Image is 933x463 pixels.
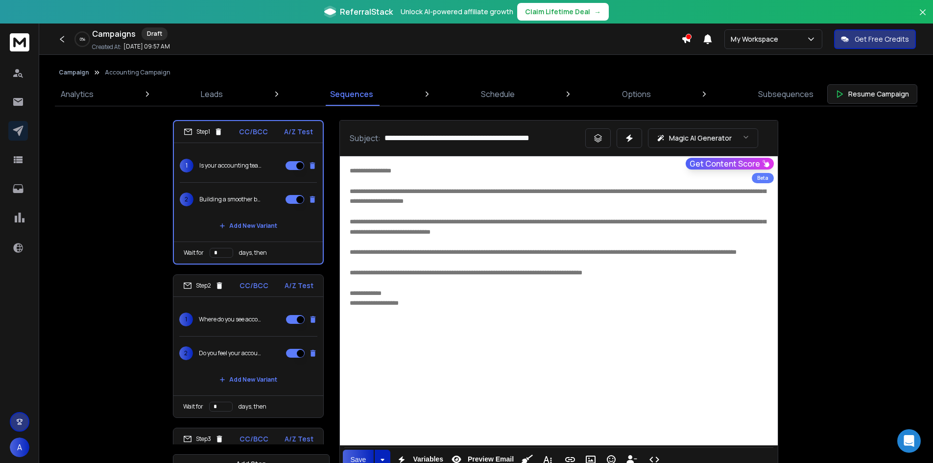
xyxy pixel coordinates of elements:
button: A [10,438,29,457]
a: Options [616,82,657,106]
a: Analytics [55,82,99,106]
h1: Campaigns [92,28,136,40]
p: CC/BCC [239,281,268,291]
span: 2 [180,193,193,206]
span: → [594,7,601,17]
p: Options [622,88,651,100]
p: A/Z Test [284,127,313,137]
p: Schedule [481,88,515,100]
div: Open Intercom Messenger [897,429,921,453]
p: Subsequences [758,88,813,100]
p: Do you feel your accounting team is stretched right now? [199,349,262,357]
button: Magic AI Generator [648,128,758,148]
p: CC/BCC [239,434,268,444]
span: ReferralStack [340,6,393,18]
p: CC/BCC [239,127,268,137]
p: A/Z Test [285,281,313,291]
p: Where do you see accounting teams struggling the most? [199,316,262,323]
div: Step 3 [183,435,224,443]
span: 2 [179,346,193,360]
p: Accounting Campaign [105,69,170,76]
p: Wait for [184,249,204,257]
li: Step2CC/BCCA/Z Test1Where do you see accounting teams struggling the most?2Do you feel your accou... [173,274,324,418]
button: Add New Variant [212,216,285,236]
p: A/Z Test [285,434,313,444]
p: Building a smoother back office for {{companyName}} [199,195,262,203]
div: Step 1 [184,127,223,136]
p: Sequences [330,88,373,100]
span: 1 [180,159,193,172]
p: Wait for [183,403,203,411]
p: Magic AI Generator [669,133,732,143]
button: Campaign [59,69,89,76]
button: Get Content Score [686,158,774,170]
span: 1 [179,313,193,326]
div: Step 2 [183,281,224,290]
p: days, then [239,403,266,411]
p: Get Free Credits [855,34,909,44]
button: Claim Lifetime Deal→ [517,3,609,21]
p: My Workspace [731,34,782,44]
p: Subject: [350,132,381,144]
button: Add New Variant [212,370,285,390]
p: 0 % [80,36,85,42]
p: Analytics [61,88,94,100]
button: Close banner [916,6,929,29]
a: Schedule [475,82,521,106]
p: [DATE] 09:57 AM [123,43,170,50]
button: Get Free Credits [834,29,916,49]
div: Draft [142,27,167,40]
p: days, then [239,249,267,257]
li: Step1CC/BCCA/Z Test1Is your accounting team doing too much manually?2Building a smoother back off... [173,120,324,265]
p: Is your accounting team doing too much manually? [199,162,262,170]
p: Unlock AI-powered affiliate growth [401,7,513,17]
a: Sequences [324,82,379,106]
div: Beta [752,173,774,183]
button: Resume Campaign [827,84,917,104]
p: Created At: [92,43,121,51]
a: Leads [195,82,229,106]
a: Subsequences [752,82,819,106]
p: Leads [201,88,223,100]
